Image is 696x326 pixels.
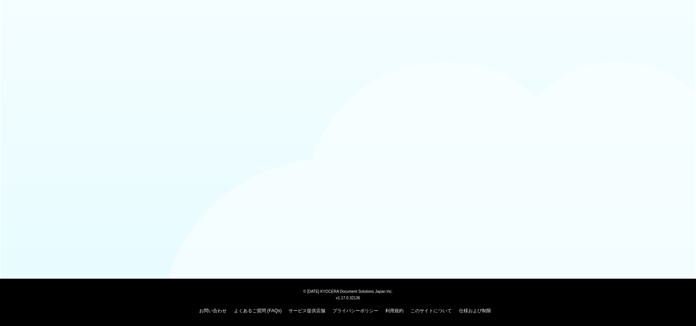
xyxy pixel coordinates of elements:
[410,308,452,313] a: このサイトについて
[459,308,491,313] a: 仕様および制限
[333,308,378,313] a: プライバシーポリシー
[234,308,282,313] a: よくあるご質問 (FAQs)
[199,308,227,313] a: お問い合わせ
[385,308,404,313] a: 利用規約
[303,289,393,294] span: © [DATE] KYOCERA Document Solutions Japan Inc.
[289,308,325,313] a: サービス提供店舗
[336,295,360,300] span: v1.17.0.32136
